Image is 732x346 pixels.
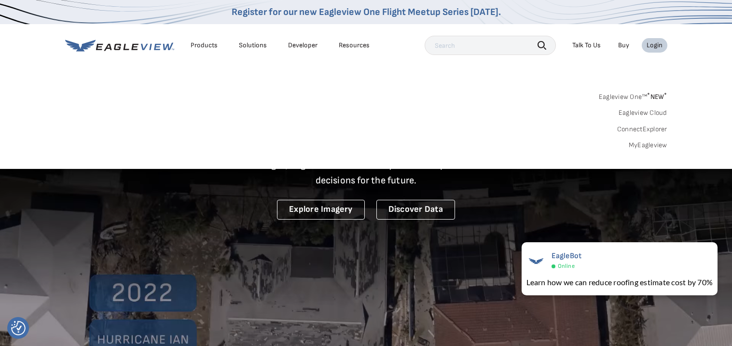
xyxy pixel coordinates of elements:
a: Developer [288,41,318,50]
a: Eagleview Cloud [619,109,667,117]
span: EagleBot [552,251,582,261]
span: Online [558,263,575,270]
button: Consent Preferences [11,321,26,335]
a: Register for our new Eagleview One Flight Meetup Series [DATE]. [232,6,501,18]
input: Search [425,36,556,55]
a: MyEagleview [629,141,667,150]
div: Talk To Us [572,41,601,50]
div: Login [647,41,663,50]
div: Products [191,41,218,50]
div: Resources [339,41,370,50]
img: EagleBot [526,251,546,271]
a: Buy [618,41,629,50]
div: Learn how we can reduce roofing estimate cost by 70% [526,277,713,288]
div: Solutions [239,41,267,50]
img: Revisit consent button [11,321,26,335]
a: ConnectExplorer [617,125,667,134]
span: NEW [647,93,667,101]
a: Eagleview One™*NEW* [599,90,667,101]
a: Discover Data [376,200,455,220]
a: Explore Imagery [277,200,365,220]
